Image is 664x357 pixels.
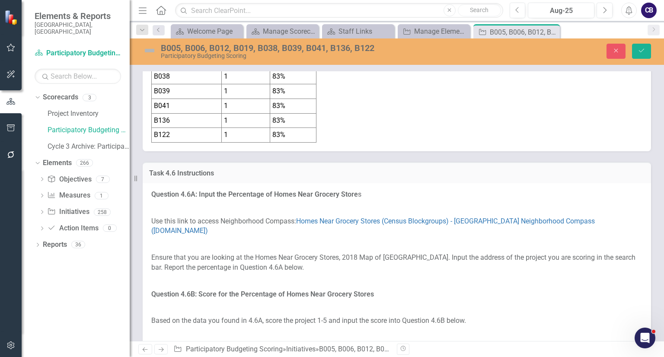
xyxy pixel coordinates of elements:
[152,99,222,113] td: B041
[83,94,96,101] div: 3
[71,241,85,249] div: 36
[149,169,645,177] h3: Task 4.6 Instructions
[173,344,390,354] div: » »
[48,109,130,119] a: Project Inventory
[270,99,316,113] td: 83%
[152,128,222,143] td: B122
[221,113,270,128] td: 1
[338,26,392,37] div: Staff Links
[414,26,468,37] div: Manage Elements
[95,192,109,199] div: 1
[47,223,98,233] a: Action Items
[2,59,487,70] p: [STREET_ADDRESS][PERSON_NAME]
[490,27,558,38] div: B005, B006, B012, B019, B038, B039, B041, B136, B122
[151,217,595,235] a: Homes Near Grocery Stores (Census Blockgroups) - [GEOGRAPHIC_DATA] Neighborhood Compass ([DOMAIN_...
[187,26,241,37] div: Welcome Page
[161,53,424,59] div: Participatory Budgeting Scoring
[47,175,91,185] a: Objectives
[249,26,316,37] a: Manage Scorecards
[635,328,655,348] iframe: Intercom live chat
[270,70,316,84] td: 83%
[470,6,488,13] span: Search
[35,69,121,84] input: Search Below...
[151,215,642,238] p: Use this link to access Neighborhood Compass:
[319,345,487,353] div: B005, B006, B012, B019, B038, B039, B041, B136, B122
[43,92,78,102] a: Scorecards
[2,76,487,87] p: [STREET_ADDRESS][PERSON_NAME]
[35,48,121,58] a: Participatory Budgeting Scoring
[143,44,156,57] img: Not Defined
[2,94,487,104] p: [STREET_ADDRESS][PERSON_NAME]
[35,21,121,35] small: [GEOGRAPHIC_DATA], [GEOGRAPHIC_DATA]
[43,240,67,250] a: Reports
[263,26,316,37] div: Manage Scorecards
[48,142,130,152] a: Cycle 3 Archive: Participatory Budgeting Scoring
[76,159,93,166] div: 266
[2,32,487,52] p: [STREET_ADDRESS][PERSON_NAME] [STREET_ADDRESS][PERSON_NAME]
[221,84,270,99] td: 1
[270,113,316,128] td: 83%
[151,190,358,198] strong: Question 4.6A: Input the Percentage of Homes Near Grocery Store
[175,3,503,18] input: Search ClearPoint...
[641,3,657,18] button: CB
[270,128,316,143] td: 83%
[2,14,487,25] p: Submitted Address:
[458,4,501,16] button: Search
[151,251,642,274] p: Ensure that you are looking at the Homes Near Grocery Stores, 2018 Map of [GEOGRAPHIC_DATA]. Inpu...
[221,99,270,113] td: 1
[47,191,90,201] a: Measures
[186,345,283,353] a: Participatory Budgeting Scoring
[221,70,270,84] td: 1
[152,84,222,99] td: B039
[151,290,374,298] strong: Question 4.6B: Score for the Percentage of Homes Near Grocery Stores
[324,26,392,37] a: Staff Links
[94,208,111,216] div: 258
[270,84,316,99] td: 83%
[43,158,72,168] a: Elements
[48,125,130,135] a: Participatory Budgeting Scoring
[47,207,89,217] a: Initiatives
[151,190,642,201] p: s
[528,3,594,18] button: Aug-25
[103,225,117,232] div: 0
[173,26,241,37] a: Welcome Page
[152,70,222,84] td: B038
[4,10,19,25] img: ClearPoint Strategy
[2,111,487,153] p: [STREET_ADDRESS][PERSON_NAME] [STREET_ADDRESS][PERSON_NAME] [STREET_ADDRESS][PERSON_NAME] [STREET...
[286,345,316,353] a: Initiatives
[96,175,110,183] div: 7
[151,314,642,328] p: Based on the data you found in 4.6A, score the project 1-5 and input the score into Question 4.6B...
[35,11,121,21] span: Elements & Reports
[221,128,270,143] td: 1
[400,26,468,37] a: Manage Elements
[152,113,222,128] td: B136
[531,6,591,16] div: Aug-25
[161,43,424,53] div: B005, B006, B012, B019, B038, B039, B041, B136, B122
